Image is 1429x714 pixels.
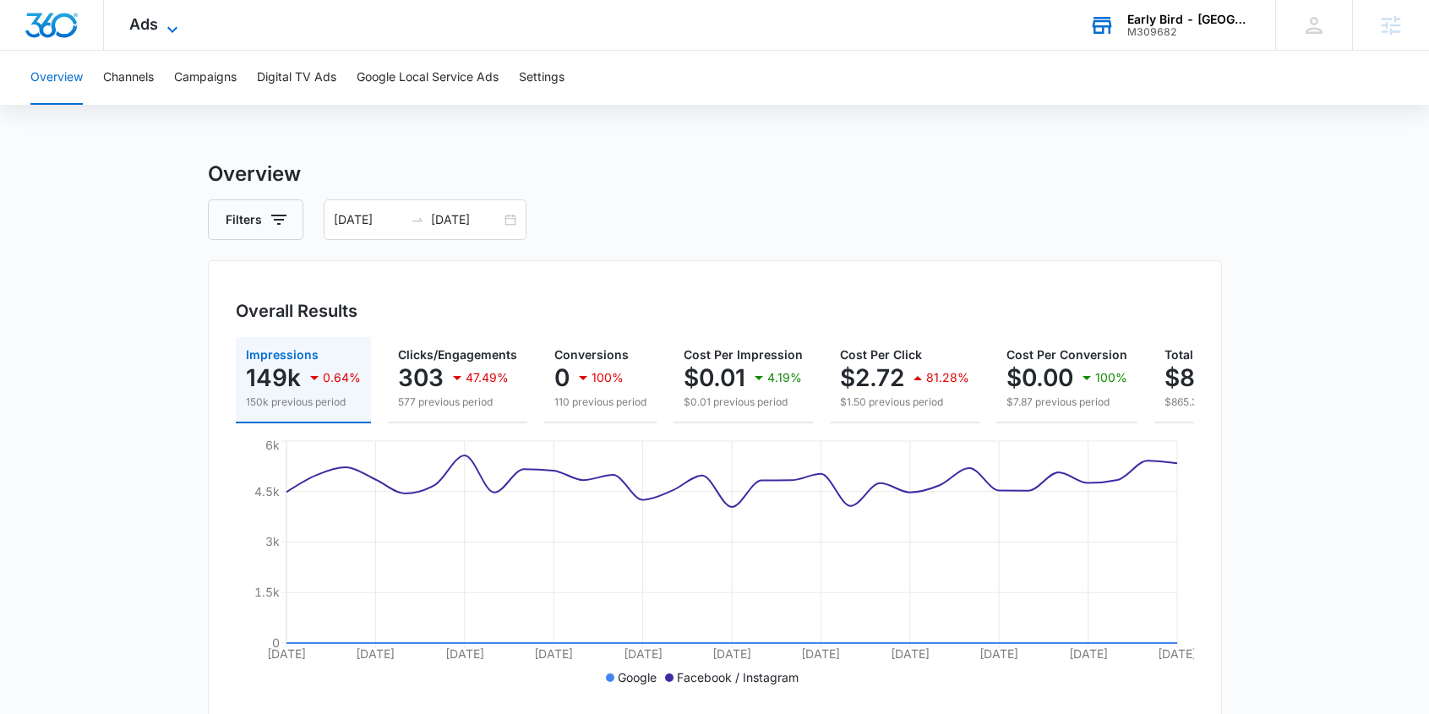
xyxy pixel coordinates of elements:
span: Cost Per Conversion [1006,347,1127,362]
tspan: 6k [265,438,280,452]
tspan: 3k [265,534,280,548]
p: 47.49% [466,372,509,384]
p: 81.28% [926,372,969,384]
p: 0 [554,364,570,391]
h3: Overview [208,159,1222,189]
div: account id [1127,26,1251,38]
p: 577 previous period [398,395,517,410]
p: 149k [246,364,301,391]
p: $0.00 [1006,364,1073,391]
p: $1.50 previous period [840,395,969,410]
p: 4.19% [767,372,802,384]
span: to [411,213,424,226]
input: End date [431,210,501,229]
p: $7.87 previous period [1006,395,1127,410]
tspan: [DATE] [979,646,1018,661]
p: Google [618,668,657,686]
button: Campaigns [174,51,237,105]
div: account name [1127,13,1251,26]
button: Filters [208,199,303,240]
button: Google Local Service Ads [357,51,499,105]
tspan: 1.5k [254,585,280,599]
p: $0.01 previous period [684,395,803,410]
p: 100% [592,372,624,384]
p: $2.72 [840,364,904,391]
button: Settings [519,51,565,105]
tspan: [DATE] [1068,646,1107,661]
input: Start date [334,210,404,229]
span: Conversions [554,347,629,362]
tspan: [DATE] [801,646,840,661]
tspan: 4.5k [254,484,280,499]
p: $0.01 [684,364,745,391]
span: Clicks/Engagements [398,347,517,362]
tspan: [DATE] [267,646,306,661]
tspan: [DATE] [356,646,395,661]
button: Digital TV Ads [257,51,336,105]
span: Ads [129,15,158,33]
button: Overview [30,51,83,105]
span: Impressions [246,347,319,362]
tspan: 0 [272,635,280,650]
span: Cost Per Impression [684,347,803,362]
p: 150k previous period [246,395,361,410]
p: 110 previous period [554,395,646,410]
tspan: [DATE] [890,646,929,661]
tspan: [DATE] [445,646,483,661]
span: swap-right [411,213,424,226]
tspan: [DATE] [1158,646,1197,661]
tspan: [DATE] [623,646,662,661]
p: Facebook / Instagram [677,668,799,686]
p: 0.64% [323,372,361,384]
p: 100% [1095,372,1127,384]
h3: Overall Results [236,298,357,324]
tspan: [DATE] [712,646,751,661]
p: $823.78 [1164,364,1259,391]
p: $865.35 previous period [1164,395,1312,410]
p: 303 [398,364,444,391]
button: Channels [103,51,154,105]
tspan: [DATE] [534,646,573,661]
span: Cost Per Click [840,347,922,362]
span: Total Spend [1164,347,1234,362]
